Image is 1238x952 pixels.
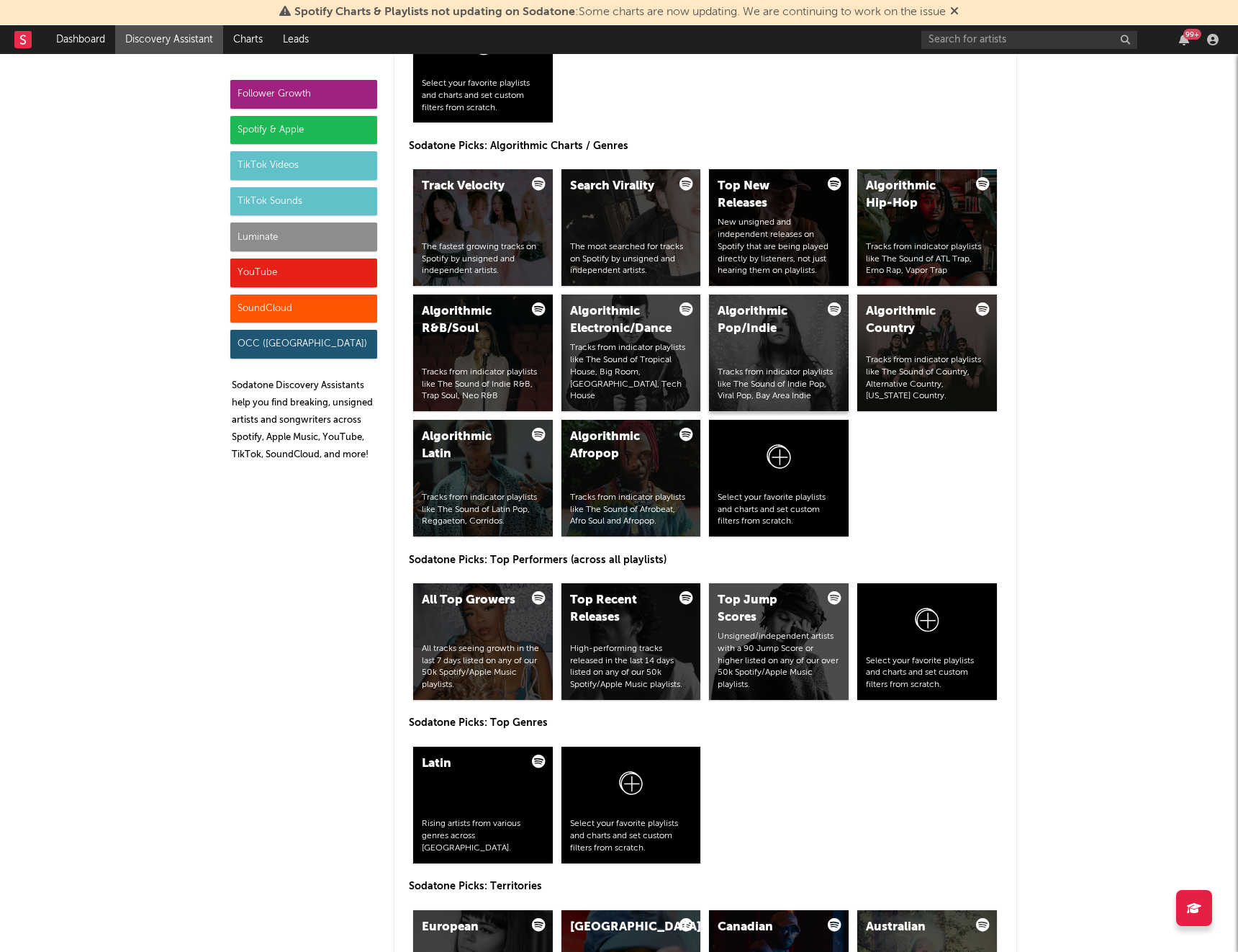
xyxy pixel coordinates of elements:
[422,919,520,936] div: European
[230,259,377,287] div: YouTube
[866,354,988,403] div: Tracks from indicator playlists like The Sound of Country, Alternative Country, [US_STATE] Country.
[718,178,815,212] div: Top New Releases
[570,818,692,854] div: Select your favorite playlists and charts and set custom filters from scratch.
[561,747,701,863] a: Select your favorite playlists and charts and set custom filters from scratch.
[409,552,1002,569] p: Sodatone Picks: Top Performers (across all playlists)
[570,643,692,691] div: High-performing tracks released in the last 14 days listed on any of our 50k Spotify/Apple Music ...
[115,25,223,54] a: Discovery Assistant
[422,592,520,609] div: All Top Growers
[422,367,544,403] div: Tracks from indicator playlists like The Sound of Indie R&B, Trap Soul, Neo R&B
[866,178,964,212] div: Algorithmic Hip-Hop
[413,6,553,122] a: Select your favorite playlists and charts and set custom filters from scratch.
[866,303,964,338] div: Algorithmic Country
[294,6,575,18] span: Spotify Charts & Playlists not updating on Sodatone
[718,592,815,627] div: Top Jump Scores
[561,169,701,286] a: Search ViralityThe most searched for tracks on Spotify by unsigned and independent artists.
[230,80,377,109] div: Follower Growth
[232,377,377,464] p: Sodatone Discovery Assistants help you find breaking, unsigned artists and songwriters across Spo...
[46,25,115,54] a: Dashboard
[230,330,377,359] div: OCC ([GEOGRAPHIC_DATA])
[866,241,988,277] div: Tracks from indicator playlists like The Sound of ATL Trap, Emo Rap, Vapor Trap
[230,295,377,323] div: SoundCloud
[709,420,849,536] a: Select your favorite playlists and charts and set custom filters from scratch.
[570,592,668,627] div: Top Recent Releases
[561,295,701,411] a: Algorithmic Electronic/DanceTracks from indicator playlists like The Sound of Tropical House, Big...
[570,492,692,528] div: Tracks from indicator playlists like The Sound of Afrobeat, Afro Soul and Afropop.
[223,25,273,54] a: Charts
[866,919,964,936] div: Australian
[413,420,553,536] a: Algorithmic LatinTracks from indicator playlists like The Sound of Latin Pop, Reggaeton, Corridos.
[273,25,319,54] a: Leads
[718,217,840,277] div: New unsigned and independent releases on Spotify that are being played directly by listeners, not...
[718,631,840,691] div: Unsigned/independent artists with a 90 Jump Score or higher listed on any of our over 50k Spotify...
[857,583,997,700] a: Select your favorite playlists and charts and set custom filters from scratch.
[230,223,377,251] div: Luminate
[718,367,840,403] div: Tracks from indicator playlists like The Sound of Indie Pop, Viral Pop, Bay Area Indie
[422,178,520,195] div: Track Velocity
[422,303,520,338] div: Algorithmic R&B/Soul
[413,169,553,286] a: Track VelocityThe fastest growing tracks on Spotify by unsigned and independent artists.
[409,878,1002,895] p: Sodatone Picks: Territories
[422,78,544,114] div: Select your favorite playlists and charts and set custom filters from scratch.
[921,31,1137,49] input: Search for artists
[1179,34,1189,45] button: 99+
[570,919,668,936] div: [GEOGRAPHIC_DATA]
[294,6,946,18] span: : Some charts are now updating. We are continuing to work on the issue
[709,169,849,286] a: Top New ReleasesNew unsigned and independent releases on Spotify that are being played directly b...
[1183,29,1201,40] div: 99 +
[570,241,692,277] div: The most searched for tracks on Spotify by unsigned and independent artists.
[409,714,1002,732] p: Sodatone Picks: Top Genres
[561,420,701,536] a: Algorithmic AfropopTracks from indicator playlists like The Sound of Afrobeat, Afro Soul and Afro...
[230,187,377,216] div: TikTok Sounds
[413,583,553,700] a: All Top GrowersAll tracks seeing growth in the last 7 days listed on any of our 50k Spotify/Apple...
[866,655,988,691] div: Select your favorite playlists and charts and set custom filters from scratch.
[422,492,544,528] div: Tracks from indicator playlists like The Sound of Latin Pop, Reggaeton, Corridos.
[718,492,840,528] div: Select your favorite playlists and charts and set custom filters from scratch.
[857,295,997,411] a: Algorithmic CountryTracks from indicator playlists like The Sound of Country, Alternative Country...
[718,919,815,936] div: Canadian
[422,241,544,277] div: The fastest growing tracks on Spotify by unsigned and independent artists.
[718,303,815,338] div: Algorithmic Pop/Indie
[413,747,553,863] a: LatinRising artists from various genres across [GEOGRAPHIC_DATA].
[422,755,520,773] div: Latin
[422,428,520,463] div: Algorithmic Latin
[561,583,701,700] a: Top Recent ReleasesHigh-performing tracks released in the last 14 days listed on any of our 50k S...
[570,428,668,463] div: Algorithmic Afropop
[413,295,553,411] a: Algorithmic R&B/SoulTracks from indicator playlists like The Sound of Indie R&B, Trap Soul, Neo R&B
[422,643,544,691] div: All tracks seeing growth in the last 7 days listed on any of our 50k Spotify/Apple Music playlists.
[570,303,668,338] div: Algorithmic Electronic/Dance
[230,151,377,180] div: TikTok Videos
[230,116,377,145] div: Spotify & Apple
[570,342,692,403] div: Tracks from indicator playlists like The Sound of Tropical House, Big Room, [GEOGRAPHIC_DATA], Te...
[570,178,668,195] div: Search Virality
[422,818,544,854] div: Rising artists from various genres across [GEOGRAPHIC_DATA].
[857,169,997,286] a: Algorithmic Hip-HopTracks from indicator playlists like The Sound of ATL Trap, Emo Rap, Vapor Trap
[950,6,959,18] span: Dismiss
[709,295,849,411] a: Algorithmic Pop/IndieTracks from indicator playlists like The Sound of Indie Pop, Viral Pop, Bay ...
[709,583,849,700] a: Top Jump ScoresUnsigned/independent artists with a 90 Jump Score or higher listed on any of our o...
[409,138,1002,155] p: Sodatone Picks: Algorithmic Charts / Genres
